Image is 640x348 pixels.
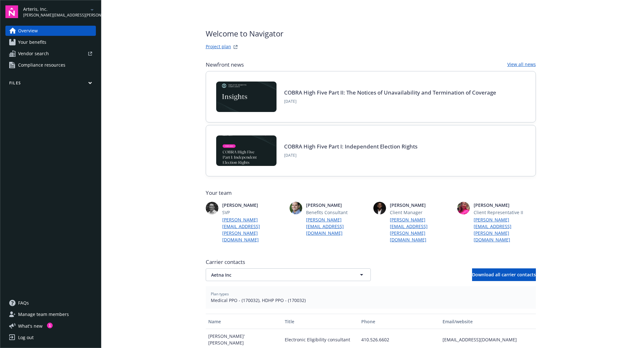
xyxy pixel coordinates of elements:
[222,202,284,208] span: [PERSON_NAME]
[5,26,96,36] a: Overview
[88,6,96,13] a: arrowDropDown
[443,318,533,325] div: Email/website
[507,61,536,69] a: View all news
[474,202,536,208] span: [PERSON_NAME]
[23,12,88,18] span: [PERSON_NAME][EMAIL_ADDRESS][PERSON_NAME][DOMAIN_NAME]
[23,5,96,18] button: Arteris, Inc.[PERSON_NAME][EMAIL_ADDRESS][PERSON_NAME][DOMAIN_NAME]arrowDropDown
[18,309,69,319] span: Manage team members
[206,314,282,329] button: Name
[474,216,536,243] a: [PERSON_NAME][EMAIL_ADDRESS][PERSON_NAME][DOMAIN_NAME]
[5,309,96,319] a: Manage team members
[206,202,218,214] img: photo
[306,202,368,208] span: [PERSON_NAME]
[472,268,536,281] button: Download all carrier contacts
[206,268,371,281] button: Aetna Inc
[290,202,302,214] img: photo
[373,202,386,214] img: photo
[18,26,38,36] span: Overview
[5,323,53,329] button: What's new1
[232,43,239,51] a: projectPlanWebsite
[284,89,496,96] a: COBRA High Five Part II: The Notices of Unavailability and Termination of Coverage
[216,135,277,166] img: BLOG-Card Image - Compliance - COBRA High Five Pt 1 07-18-25.jpg
[306,209,368,216] span: Benefits Consultant
[359,314,440,329] button: Phone
[208,318,280,325] div: Name
[222,216,284,243] a: [PERSON_NAME][EMAIL_ADDRESS][PERSON_NAME][DOMAIN_NAME]
[5,80,96,88] button: Files
[18,323,43,329] span: What ' s new
[5,298,96,308] a: FAQs
[390,202,452,208] span: [PERSON_NAME]
[206,189,536,197] span: Your team
[18,49,49,59] span: Vendor search
[18,332,34,343] div: Log out
[211,272,343,278] span: Aetna Inc
[361,318,437,325] div: Phone
[5,37,96,47] a: Your benefits
[5,49,96,59] a: Vendor search
[18,60,65,70] span: Compliance resources
[23,6,88,12] span: Arteris, Inc.
[472,272,536,278] span: Download all carrier contacts
[211,291,531,297] span: Plan types
[47,323,53,328] div: 1
[206,258,536,266] span: Carrier contacts
[18,298,29,308] span: FAQs
[282,314,359,329] button: Title
[284,153,417,158] span: [DATE]
[206,28,283,39] span: Welcome to Navigator
[306,216,368,236] a: [PERSON_NAME][EMAIL_ADDRESS][DOMAIN_NAME]
[211,297,531,304] span: Medical PPO - (170032), HDHP PPO - (170032)
[284,143,417,150] a: COBRA High Five Part I: Independent Election Rights
[284,99,496,104] span: [DATE]
[390,216,452,243] a: [PERSON_NAME][EMAIL_ADDRESS][PERSON_NAME][DOMAIN_NAME]
[390,209,452,216] span: Client Manager
[440,314,536,329] button: Email/website
[206,61,244,69] span: Newfront news
[5,5,18,18] img: navigator-logo.svg
[5,60,96,70] a: Compliance resources
[457,202,470,214] img: photo
[222,209,284,216] span: SVP
[474,209,536,216] span: Client Representative II
[285,318,356,325] div: Title
[18,37,46,47] span: Your benefits
[216,82,277,112] img: Card Image - EB Compliance Insights.png
[206,43,231,51] a: Project plan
